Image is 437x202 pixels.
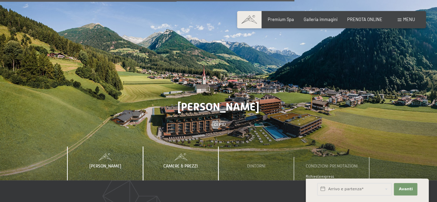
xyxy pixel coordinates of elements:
a: PRENOTA ONLINE [347,17,382,22]
span: Camere & Prezzi [163,163,198,169]
span: Condizioni prenotazioni [306,163,358,169]
a: Galleria immagini [304,17,338,22]
span: [PERSON_NAME] [178,100,259,113]
a: Di più [211,122,226,128]
span: Di più [214,122,226,128]
span: Dintorni [247,163,266,169]
span: Avanti [399,186,412,192]
button: Avanti [394,183,417,195]
a: Premium Spa [268,17,294,22]
span: Richiesta express [306,174,334,179]
span: [PERSON_NAME] [89,163,121,169]
span: Menu [403,17,415,22]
